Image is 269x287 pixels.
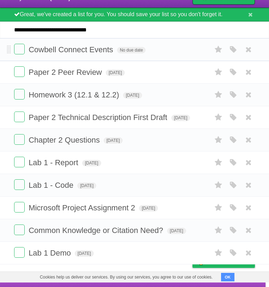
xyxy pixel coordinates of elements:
span: [DATE] [139,205,158,211]
span: Common Knowledge or Citation Need? [29,226,165,235]
label: Star task [212,44,225,55]
span: Lab 1 - Code [29,181,75,190]
span: Microsoft Project Assignment 2 [29,203,137,212]
label: Star task [212,247,225,259]
label: Done [14,134,25,145]
label: Star task [212,179,225,191]
label: Done [14,112,25,122]
span: Buy me a coffee [207,255,251,268]
span: Paper 2 Technical Description First Draft [29,113,169,122]
span: [DATE] [171,115,190,121]
span: [DATE] [82,160,101,166]
span: Chapter 2 Questions [29,136,102,144]
label: Star task [212,202,225,214]
span: Lab 1 - Report [29,158,80,167]
span: Cowbell Connect Events [29,45,115,54]
span: No due date [117,47,146,53]
span: [DATE] [106,70,125,76]
button: OK [221,273,235,281]
label: Done [14,179,25,190]
label: Done [14,66,25,77]
span: [DATE] [123,92,142,98]
label: Done [14,247,25,258]
label: Done [14,44,25,54]
label: Done [14,157,25,167]
span: [DATE] [75,250,94,257]
span: Cookies help us deliver our services. By using our services, you agree to our use of cookies. [33,272,220,282]
label: Done [14,225,25,235]
span: [DATE] [77,183,96,189]
label: Star task [212,157,225,168]
span: Lab 1 Demo [29,249,73,257]
label: Star task [212,89,225,101]
span: Homework 3 (12.1 & 12.2) [29,90,121,99]
label: Star task [212,112,225,123]
label: Done [14,202,25,213]
span: Paper 2 Peer Review [29,68,104,77]
label: Star task [212,225,225,236]
span: [DATE] [104,137,123,144]
label: Star task [212,134,225,146]
label: Star task [212,66,225,78]
label: Done [14,89,25,100]
span: [DATE] [167,228,186,234]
